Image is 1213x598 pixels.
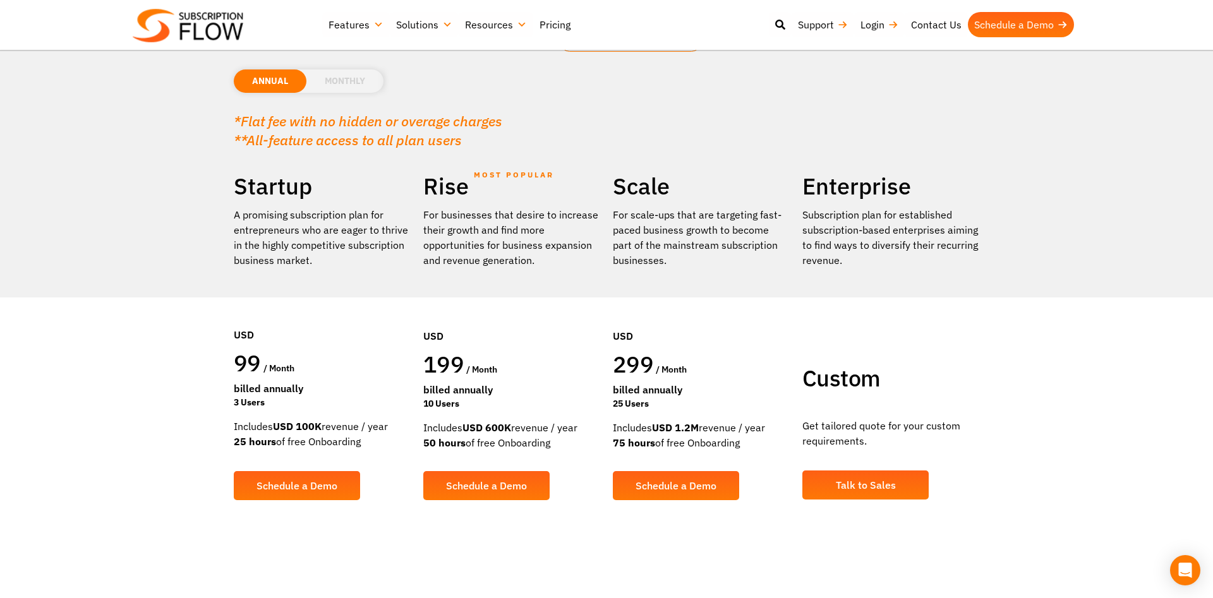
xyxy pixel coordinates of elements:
div: 3 Users [234,396,411,409]
span: / month [263,362,294,374]
a: Schedule a Demo [613,471,739,500]
span: Schedule a Demo [256,481,337,491]
a: Resources [459,12,533,37]
h2: Scale [613,172,790,201]
p: Subscription plan for established subscription-based enterprises aiming to find ways to diversify... [802,207,979,268]
span: 99 [234,348,261,378]
span: Custom [802,363,880,393]
span: / month [656,364,687,375]
span: / month [466,364,497,375]
a: Features [322,12,390,37]
em: **All-feature access to all plan users [234,131,462,149]
a: Solutions [390,12,459,37]
div: For businesses that desire to increase their growth and find more opportunities for business expa... [423,207,600,268]
span: Schedule a Demo [636,481,716,491]
div: USD [423,290,600,350]
h2: Rise [423,172,600,201]
a: Schedule a Demo [423,471,550,500]
div: Billed Annually [423,382,600,397]
span: 199 [423,349,464,379]
span: MOST POPULAR [474,160,554,189]
strong: USD 100K [273,420,322,433]
span: Talk to Sales [836,480,896,490]
strong: 25 hours [234,435,276,448]
a: Schedule a Demo [968,12,1074,37]
strong: 75 hours [613,436,655,449]
h2: Startup [234,172,411,201]
div: For scale-ups that are targeting fast-paced business growth to become part of the mainstream subs... [613,207,790,268]
a: Pricing [533,12,577,37]
div: Includes revenue / year of free Onboarding [423,420,600,450]
div: USD [613,290,790,350]
strong: 50 hours [423,436,466,449]
div: 10 Users [423,397,600,410]
p: Get tailored quote for your custom requirements. [802,418,979,448]
a: Contact Us [905,12,968,37]
div: Billed Annually [234,381,411,396]
div: Billed Annually [613,382,790,397]
div: Open Intercom Messenger [1170,555,1200,585]
div: 25 Users [613,397,790,410]
div: USD [234,289,411,349]
p: A promising subscription plan for entrepreneurs who are eager to thrive in the highly competitive... [234,207,411,268]
a: Support [792,12,854,37]
strong: USD 1.2M [652,421,699,434]
div: Includes revenue / year of free Onboarding [234,419,411,449]
a: Talk to Sales [802,470,929,499]
img: Subscriptionflow [133,9,243,42]
strong: USD 600K [462,421,511,434]
a: Login [854,12,905,37]
li: ANNUAL [234,69,306,93]
li: MONTHLY [306,69,383,93]
h2: Enterprise [802,172,979,201]
span: Schedule a Demo [446,481,527,491]
div: Includes revenue / year of free Onboarding [613,420,790,450]
em: *Flat fee with no hidden or overage charges [234,112,502,130]
a: Schedule a Demo [234,471,360,500]
span: 299 [613,349,653,379]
